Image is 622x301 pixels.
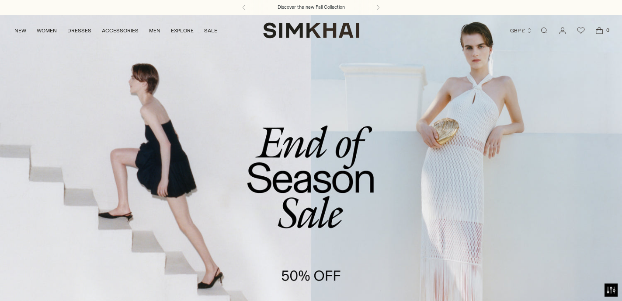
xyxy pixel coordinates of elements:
a: Discover the new Fall Collection [278,4,345,11]
a: EXPLORE [171,21,194,40]
a: Go to the account page [554,22,571,39]
a: Open cart modal [591,22,608,39]
a: NEW [14,21,26,40]
a: MEN [149,21,160,40]
a: SIMKHAI [263,22,359,39]
a: DRESSES [67,21,91,40]
span: 0 [604,26,612,34]
button: GBP £ [510,21,532,40]
a: ACCESSORIES [102,21,139,40]
a: Open search modal [535,22,553,39]
a: SALE [204,21,217,40]
a: WOMEN [37,21,57,40]
a: Wishlist [572,22,590,39]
